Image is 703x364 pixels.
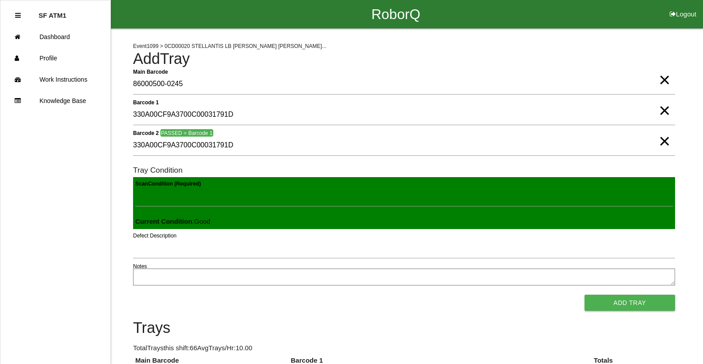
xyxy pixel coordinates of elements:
input: Required [133,74,675,95]
b: Main Barcode [133,68,168,75]
span: Clear Input [659,123,670,141]
label: Defect Description [133,232,177,240]
b: Barcode 1 [133,99,159,105]
span: Clear Input [659,93,670,111]
p: Total Trays this shift: 66 Avg Trays /Hr: 10.00 [133,343,675,353]
span: : Good [135,218,210,225]
p: SF ATM1 [39,5,67,19]
button: Add Tray [585,295,675,311]
div: Close [15,5,21,26]
b: Scan Condition (Required) [135,181,201,187]
b: Current Condition [135,218,192,225]
span: Clear Input [659,62,670,80]
span: PASSED = Barcode 1 [160,129,213,137]
h4: Trays [133,320,675,336]
span: Event 1099 > 0CD00020 STELLANTIS LB [PERSON_NAME] [PERSON_NAME]... [133,43,326,49]
b: Barcode 2 [133,130,159,136]
h4: Add Tray [133,51,675,67]
h6: Tray Condition [133,166,675,174]
label: Notes [133,262,147,270]
a: Work Instructions [0,69,110,90]
a: Profile [0,47,110,69]
a: Knowledge Base [0,90,110,111]
a: Dashboard [0,26,110,47]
